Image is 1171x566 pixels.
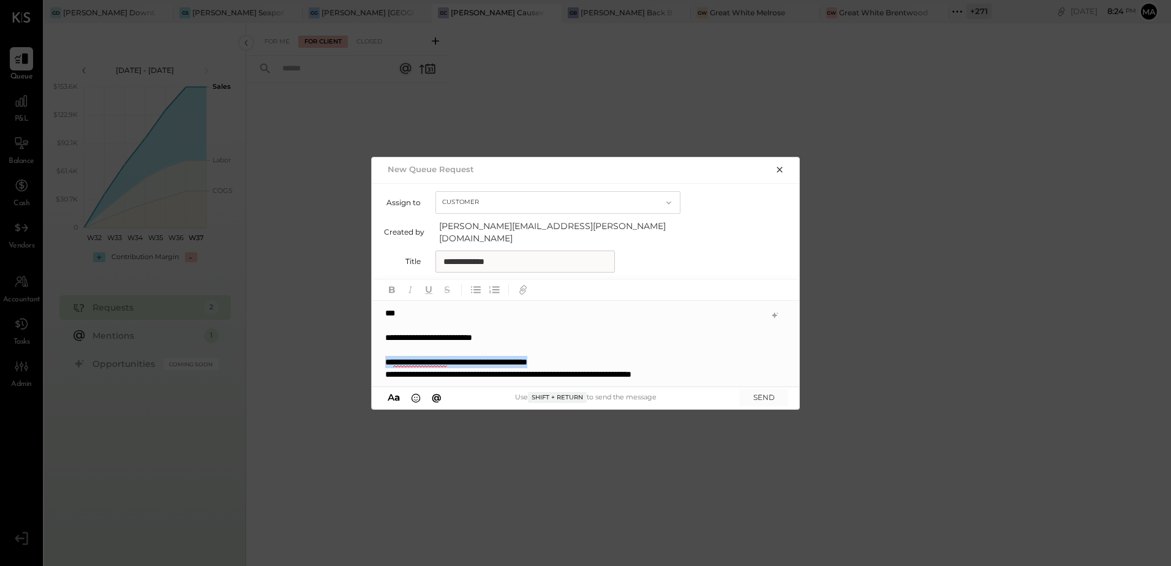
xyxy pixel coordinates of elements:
span: @ [432,391,442,403]
button: SEND [739,389,788,406]
span: [PERSON_NAME][EMAIL_ADDRESS][PERSON_NAME][DOMAIN_NAME] [439,220,684,244]
button: Bold [384,282,400,298]
button: @ [428,391,445,404]
button: Aa [384,391,404,404]
span: a [394,391,400,403]
button: Italic [402,282,418,298]
button: Strikethrough [439,282,455,298]
button: Underline [421,282,437,298]
label: Created by [384,227,424,236]
button: Customer [435,191,680,214]
span: Shift + Return [528,392,587,403]
div: Use to send the message [445,392,727,403]
label: Assign to [384,198,421,207]
h2: New Queue Request [388,164,474,174]
label: Title [384,257,421,266]
button: Unordered List [468,282,484,298]
button: Ordered List [486,282,502,298]
button: Add URL [515,282,531,298]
